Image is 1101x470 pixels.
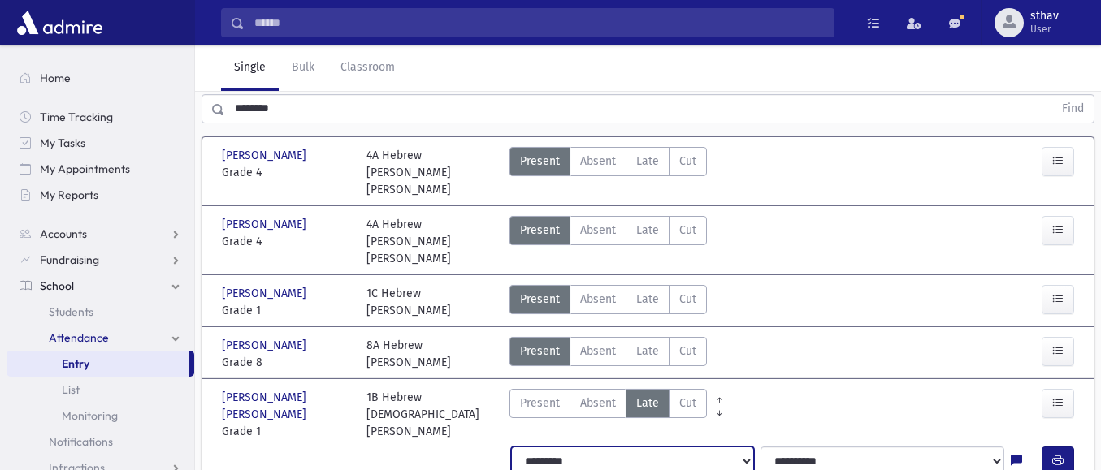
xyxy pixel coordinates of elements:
span: Cut [679,222,696,239]
div: 4A Hebrew [PERSON_NAME] [PERSON_NAME] [366,147,495,198]
a: My Tasks [7,130,194,156]
img: AdmirePro [13,6,106,39]
div: AttTypes [509,285,707,319]
span: Attendance [49,330,109,345]
span: Present [520,395,560,412]
span: School [40,278,74,293]
span: [PERSON_NAME] [222,216,310,233]
span: Time Tracking [40,110,113,124]
span: Grade 1 [222,302,350,319]
div: AttTypes [509,216,707,267]
span: Fundraising [40,252,99,267]
span: [PERSON_NAME] [PERSON_NAME] [222,389,350,423]
span: Cut [679,153,696,170]
span: Students [49,304,93,319]
span: Present [520,343,560,360]
span: Late [636,153,659,170]
span: My Reports [40,188,98,202]
span: Absent [580,395,616,412]
span: Grade 8 [222,354,350,371]
span: [PERSON_NAME] [222,285,310,302]
span: [PERSON_NAME] [222,337,310,354]
a: Students [7,299,194,325]
span: My Tasks [40,136,85,150]
div: AttTypes [509,147,707,198]
span: Notifications [49,434,113,449]
span: Grade 4 [222,233,350,250]
span: Late [636,222,659,239]
a: My Appointments [7,156,194,182]
span: Cut [679,291,696,308]
span: Cut [679,395,696,412]
button: Find [1052,95,1094,123]
span: sthav [1030,10,1059,23]
a: Home [7,65,194,91]
a: Entry [7,351,189,377]
a: Classroom [327,45,408,91]
a: My Reports [7,182,194,208]
span: Monitoring [62,408,118,423]
span: List [62,382,80,397]
a: Monitoring [7,403,194,429]
span: Late [636,395,659,412]
span: Accounts [40,226,87,241]
span: Absent [580,153,616,170]
span: Late [636,291,659,308]
a: Accounts [7,221,194,247]
span: Grade 1 [222,423,350,440]
div: AttTypes [509,337,707,371]
a: School [7,273,194,299]
div: 8A Hebrew [PERSON_NAME] [366,337,451,371]
div: AttTypes [509,389,707,440]
span: Present [520,222,560,239]
span: Absent [580,291,616,308]
input: Search [245,8,834,37]
div: 4A Hebrew [PERSON_NAME] [PERSON_NAME] [366,216,495,267]
a: Bulk [279,45,327,91]
div: 1B Hebrew [DEMOGRAPHIC_DATA][PERSON_NAME] [366,389,495,440]
span: Late [636,343,659,360]
span: Home [40,71,71,85]
span: My Appointments [40,162,130,176]
span: Present [520,291,560,308]
a: Notifications [7,429,194,455]
span: Present [520,153,560,170]
span: Grade 4 [222,164,350,181]
span: Absent [580,222,616,239]
span: Absent [580,343,616,360]
span: User [1030,23,1059,36]
div: 1C Hebrew [PERSON_NAME] [366,285,451,319]
a: Fundraising [7,247,194,273]
a: Single [221,45,279,91]
span: Entry [62,356,89,371]
span: [PERSON_NAME] [222,147,310,164]
a: List [7,377,194,403]
a: Time Tracking [7,104,194,130]
span: Cut [679,343,696,360]
a: Attendance [7,325,194,351]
